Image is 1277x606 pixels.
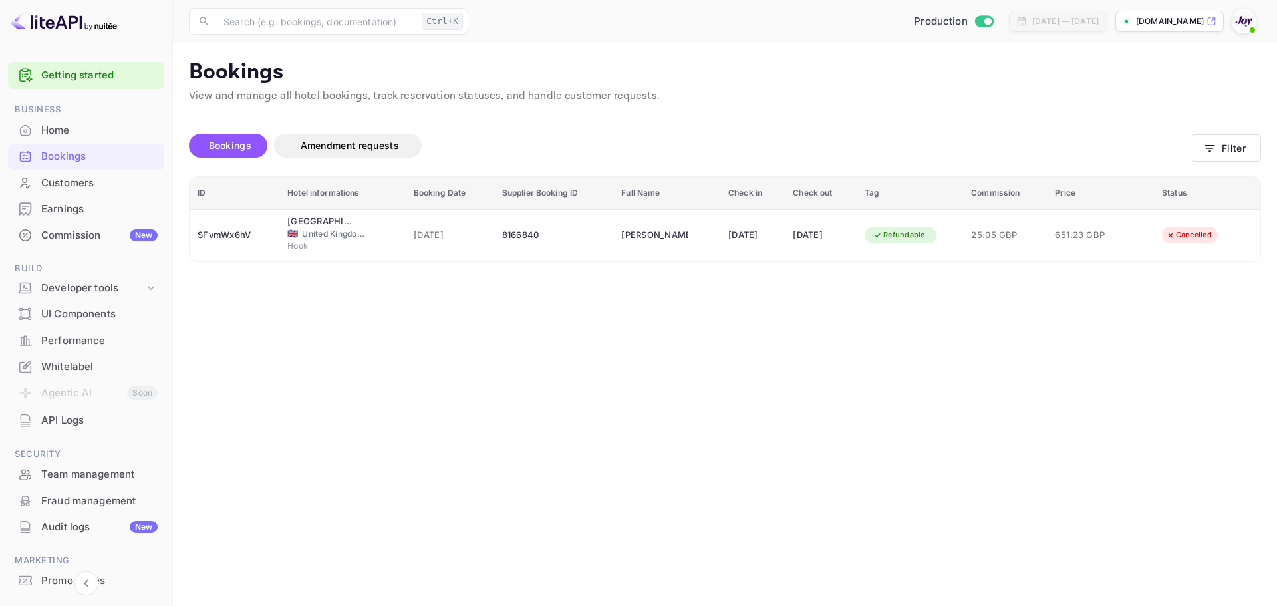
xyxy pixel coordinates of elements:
a: UI Components [8,301,164,326]
div: Ctrl+K [422,13,463,30]
div: New [130,229,158,241]
div: Earnings [8,196,164,222]
a: Home [8,118,164,142]
a: Earnings [8,196,164,221]
th: Full Name [613,177,720,210]
div: Developer tools [8,277,164,300]
th: Booking Date [406,177,494,210]
div: Earnings [41,202,158,217]
div: Team management [8,462,164,488]
a: CommissionNew [8,223,164,247]
div: Refundable [865,227,934,243]
th: Check out [785,177,857,210]
div: account-settings tabs [189,134,1191,158]
span: [DATE] [414,228,486,243]
span: United Kingdom of Great Britain and Northern Ireland [287,229,298,238]
span: Hook [287,240,354,252]
div: UI Components [8,301,164,327]
div: Team management [41,467,158,482]
div: Performance [41,333,158,349]
a: Promo codes [8,568,164,593]
p: Bookings [189,59,1261,86]
a: Performance [8,328,164,353]
th: Supplier Booking ID [494,177,614,210]
span: Marketing [8,553,164,568]
th: Price [1047,177,1154,210]
div: Audit logsNew [8,514,164,540]
th: Check in [720,177,785,210]
th: Status [1154,177,1260,210]
div: Whitelabel [41,359,158,375]
a: Bookings [8,144,164,168]
a: Audit logsNew [8,514,164,539]
a: Whitelabel [8,354,164,379]
a: Customers [8,170,164,195]
a: Fraud management [8,488,164,513]
img: With Joy [1233,11,1254,32]
a: API Logs [8,408,164,432]
th: Commission [963,177,1047,210]
div: Customers [41,176,158,191]
div: Promo codes [8,568,164,594]
div: CommissionNew [8,223,164,249]
div: [DATE] — [DATE] [1032,15,1099,27]
p: View and manage all hotel bookings, track reservation statuses, and handle customer requests. [189,88,1261,104]
div: Fraud management [41,494,158,509]
div: New [130,521,158,533]
div: [DATE] [728,225,777,246]
div: Bookings [8,144,164,170]
div: Fiona Gardner [621,225,688,246]
th: Tag [857,177,963,210]
div: SFvmWx6hV [198,225,271,246]
button: Filter [1191,134,1261,162]
span: Business [8,102,164,117]
div: UI Components [41,307,158,322]
span: Production [914,14,968,29]
p: [DOMAIN_NAME] [1136,15,1204,27]
div: Cancelled [1157,227,1220,243]
div: Warbrook House Heritage Hotel [287,215,354,228]
span: Build [8,261,164,276]
a: Team management [8,462,164,486]
button: Collapse navigation [74,571,98,595]
th: ID [190,177,279,210]
div: Commission [41,228,158,243]
div: API Logs [8,408,164,434]
img: LiteAPI logo [11,11,117,32]
div: Getting started [8,62,164,89]
div: Home [8,118,164,144]
div: Performance [8,328,164,354]
div: Fraud management [8,488,164,514]
th: Hotel informations [279,177,406,210]
div: Whitelabel [8,354,164,380]
div: API Logs [41,413,158,428]
span: Bookings [209,140,251,151]
div: Developer tools [41,281,144,296]
div: Audit logs [41,520,158,535]
div: Bookings [41,149,158,164]
div: Home [41,123,158,138]
div: 8166840 [502,225,606,246]
table: booking table [190,177,1260,261]
div: [DATE] [793,225,849,246]
div: Switch to Sandbox mode [909,14,998,29]
span: Security [8,447,164,462]
input: Search (e.g. bookings, documentation) [215,8,416,35]
span: United Kingdom of [GEOGRAPHIC_DATA] and [GEOGRAPHIC_DATA] [302,228,368,240]
span: Amendment requests [301,140,399,151]
div: Promo codes [41,573,158,589]
span: 25.05 GBP [971,228,1039,243]
a: Getting started [41,68,158,83]
span: 651.23 GBP [1055,228,1121,243]
div: Customers [8,170,164,196]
